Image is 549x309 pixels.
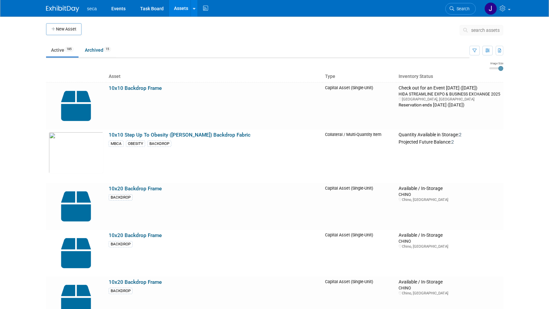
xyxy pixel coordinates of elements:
[399,85,500,91] div: Check out for an Event [DATE] ([DATE])
[459,132,462,137] span: 2
[49,186,103,227] img: Capital-Asset-Icon-2.png
[399,232,500,238] div: Available / In-Storage
[109,232,162,238] a: 10x20 Backdrop Frame
[65,47,74,52] span: 185
[489,61,503,65] div: Image Size
[87,6,97,11] span: seca
[80,44,116,56] a: Archived15
[451,139,454,145] span: 2
[109,241,133,247] div: BACKDROP
[399,238,500,244] div: CHINO
[399,132,500,138] div: Quantity Available in Storage:
[46,6,79,12] img: ExhibitDay
[109,132,250,138] a: 10x10 Step Up To Obesity ([PERSON_NAME]) Backdrop Fabric
[104,47,111,52] span: 15
[106,71,322,82] th: Asset
[322,183,396,230] td: Capital Asset (Single-Unit)
[109,85,162,91] a: 10x10 Backdrop Frame
[49,85,103,127] img: Capital-Asset-Icon-2.png
[109,186,162,192] a: 10x20 Backdrop Frame
[399,244,500,249] div: Chino, [GEOGRAPHIC_DATA]
[399,192,500,197] div: CHINO
[147,141,171,147] div: BACKDROP
[399,91,500,97] div: HIDA STREAMLINE EXPO & BUSINESS EXCHANGE 2025
[445,3,476,15] a: Search
[109,194,133,201] div: BACKDROP
[460,25,503,35] button: search assets
[471,28,500,33] span: search assets
[322,129,396,183] td: Collateral / Multi-Quantity Item
[322,71,396,82] th: Type
[109,141,124,147] div: MBCA
[399,138,500,145] div: Projected Future Balance:
[399,97,500,102] div: [GEOGRAPHIC_DATA], [GEOGRAPHIC_DATA]
[322,230,396,277] td: Capital Asset (Single-Unit)
[399,285,500,291] div: CHINO
[484,2,497,15] img: Jose Gregory
[46,23,82,35] button: New Asset
[46,44,79,56] a: Active185
[399,197,500,202] div: Chino, [GEOGRAPHIC_DATA]
[399,186,500,192] div: Available / In-Storage
[126,141,145,147] div: OBESITY
[399,102,500,108] div: Reservation ends [DATE] ([DATE])
[49,232,103,274] img: Capital-Asset-Icon-2.png
[399,279,500,285] div: Available / In-Storage
[322,82,396,129] td: Capital Asset (Single-Unit)
[399,291,500,296] div: Chino, [GEOGRAPHIC_DATA]
[109,288,133,294] div: BACKDROP
[454,6,469,11] span: Search
[109,279,162,285] a: 10x20 Backdrop Frame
